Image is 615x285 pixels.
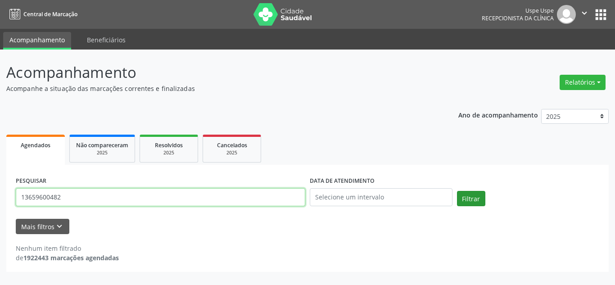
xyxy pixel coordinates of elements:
button: Filtrar [457,191,485,206]
span: Não compareceram [76,141,128,149]
button: Relatórios [560,75,606,90]
p: Acompanhe a situação das marcações correntes e finalizadas [6,84,428,93]
button:  [576,5,593,24]
label: PESQUISAR [16,174,46,188]
img: img [557,5,576,24]
a: Central de Marcação [6,7,77,22]
p: Ano de acompanhamento [458,109,538,120]
a: Acompanhamento [3,32,71,50]
span: Recepcionista da clínica [482,14,554,22]
div: de [16,253,119,262]
span: Cancelados [217,141,247,149]
span: Agendados [21,141,50,149]
label: DATA DE ATENDIMENTO [310,174,375,188]
button: Mais filtroskeyboard_arrow_down [16,219,69,235]
div: 2025 [209,149,254,156]
i: keyboard_arrow_down [54,222,64,231]
span: Central de Marcação [23,10,77,18]
input: Selecione um intervalo [310,188,452,206]
strong: 1922443 marcações agendadas [23,253,119,262]
p: Acompanhamento [6,61,428,84]
div: 2025 [146,149,191,156]
button: apps [593,7,609,23]
div: 2025 [76,149,128,156]
a: Beneficiários [81,32,132,48]
span: Resolvidos [155,141,183,149]
div: Nenhum item filtrado [16,244,119,253]
div: Uspe Uspe [482,7,554,14]
i:  [579,8,589,18]
input: Nome, código do beneficiário ou CPF [16,188,305,206]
